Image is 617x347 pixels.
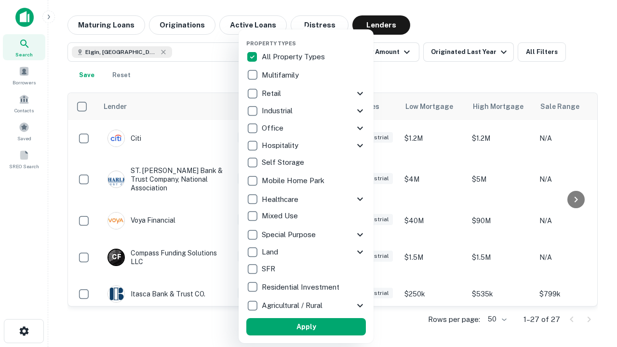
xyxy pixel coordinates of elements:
[262,122,285,134] p: Office
[246,120,366,137] div: Office
[246,297,366,314] div: Agricultural / Rural
[262,157,306,168] p: Self Storage
[246,40,296,46] span: Property Types
[246,318,366,335] button: Apply
[246,102,366,120] div: Industrial
[246,85,366,102] div: Retail
[569,270,617,316] iframe: Chat Widget
[262,51,327,63] p: All Property Types
[262,210,300,222] p: Mixed Use
[262,140,300,151] p: Hospitality
[246,190,366,208] div: Healthcare
[262,194,300,205] p: Healthcare
[262,263,277,275] p: SFR
[246,226,366,243] div: Special Purpose
[262,229,318,240] p: Special Purpose
[262,175,326,187] p: Mobile Home Park
[246,243,366,261] div: Land
[246,137,366,154] div: Hospitality
[262,88,283,99] p: Retail
[262,281,341,293] p: Residential Investment
[262,105,295,117] p: Industrial
[262,246,280,258] p: Land
[262,69,301,81] p: Multifamily
[262,300,324,311] p: Agricultural / Rural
